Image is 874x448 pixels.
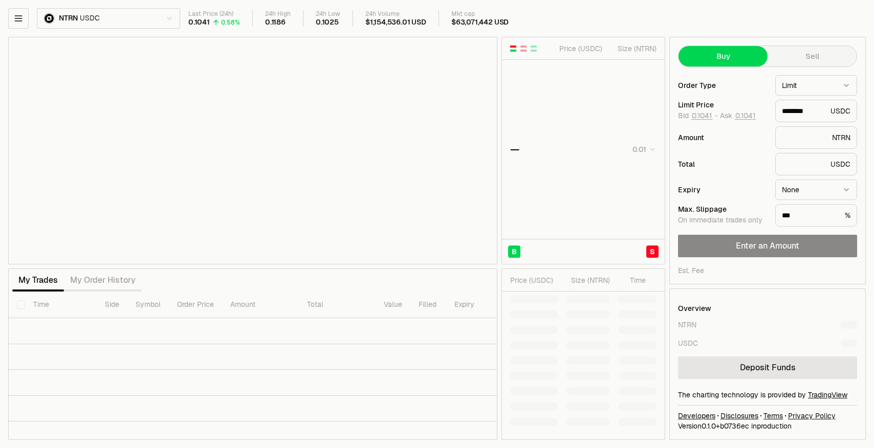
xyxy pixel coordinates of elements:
div: 0.1186 [265,18,286,27]
div: The charting technology is provided by [678,390,857,400]
th: Total [299,292,376,318]
div: 0.1025 [316,18,339,27]
div: USDC [775,153,857,175]
div: 24h High [265,10,291,18]
button: My Order History [64,270,142,290]
button: My Trades [12,270,64,290]
th: Side [97,292,127,318]
div: Time [619,275,646,285]
div: Total [678,161,767,168]
a: Deposit Funds [678,356,857,379]
button: 0.01 [629,143,657,155]
span: NTRN [59,14,78,23]
div: Est. Fee [678,265,704,276]
button: Limit [775,75,857,96]
div: Price ( USDC ) [510,275,558,285]
button: 0.1041 [691,111,713,120]
th: Value [376,292,410,318]
img: NTRN Logo [45,14,54,23]
span: Ask [720,111,756,121]
div: 0.1041 [188,18,210,27]
div: Last Price (24h) [188,10,240,18]
div: — [510,142,519,156]
div: NTRN [678,320,696,330]
a: TradingView [808,390,847,399]
div: Expiry [678,186,767,193]
div: Order Type [678,82,767,89]
span: USDC [80,14,99,23]
button: Show Buy Orders Only [530,44,538,53]
div: On immediate trades only [678,216,767,225]
iframe: Financial Chart [9,37,497,264]
div: $63,071,442 USD [451,18,509,27]
button: Sell [768,46,857,66]
th: Filled [410,292,446,318]
div: USDC [775,100,857,122]
div: Amount [678,134,767,141]
div: $1,154,536.01 USD [365,18,426,27]
div: Mkt cap [451,10,509,18]
span: S [650,247,655,257]
button: Select all [17,301,25,309]
span: B [512,247,517,257]
button: 0.1041 [734,111,756,120]
button: Show Buy and Sell Orders [509,44,517,53]
th: Order Price [169,292,222,318]
div: Size ( NTRN ) [566,275,610,285]
a: Terms [763,411,783,421]
button: None [775,180,857,200]
span: b0736ecdf04740874dce99dfb90a19d87761c153 [720,421,749,431]
th: Symbol [127,292,169,318]
div: Limit Price [678,101,767,108]
button: Buy [679,46,768,66]
div: 24h Low [316,10,340,18]
span: Bid - [678,111,718,121]
div: % [775,204,857,227]
button: Show Sell Orders Only [519,44,528,53]
div: Size ( NTRN ) [611,43,657,54]
div: Version 0.1.0 + in production [678,421,857,431]
div: Overview [678,303,711,313]
div: Max. Slippage [678,206,767,213]
div: USDC [678,338,698,348]
th: Expiry [446,292,515,318]
a: Developers [678,411,715,421]
a: Privacy Policy [788,411,836,421]
div: Price ( USDC ) [557,43,602,54]
a: Disclosures [720,411,758,421]
div: NTRN [775,126,857,149]
th: Amount [222,292,299,318]
th: Time [25,292,97,318]
div: 24h Volume [365,10,426,18]
div: 0.58% [221,18,240,27]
